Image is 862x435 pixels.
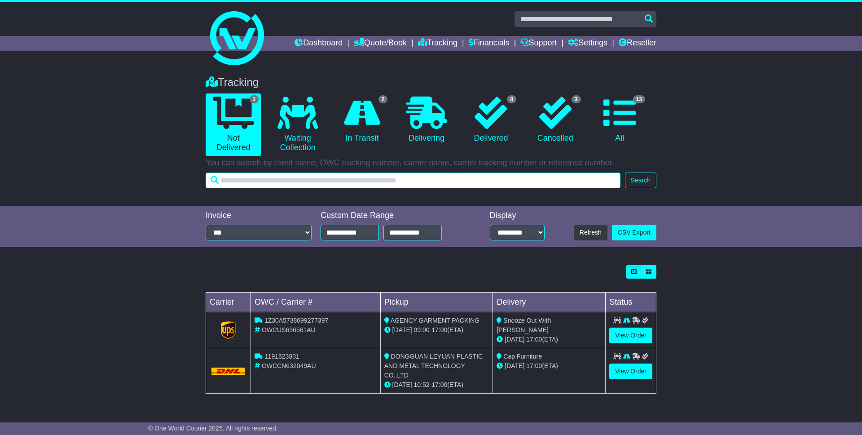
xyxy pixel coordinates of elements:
[463,93,519,146] a: 8 Delivered
[520,36,557,51] a: Support
[264,353,299,360] span: 1191623801
[431,381,447,388] span: 17:00
[295,36,343,51] a: Dashboard
[354,36,407,51] a: Quote/Book
[418,36,457,51] a: Tracking
[497,335,602,344] div: (ETA)
[568,36,607,51] a: Settings
[526,336,542,343] span: 17:00
[262,326,316,333] span: OWCUS636561AU
[619,36,656,51] a: Reseller
[609,364,652,379] a: View Order
[505,362,524,369] span: [DATE]
[206,158,656,168] p: You can search by client name, OWC tracking number, carrier name, carrier tracking number or refe...
[378,95,388,103] span: 2
[507,95,516,103] span: 8
[211,368,245,375] img: DHL.png
[251,293,381,312] td: OWC / Carrier #
[469,36,510,51] a: Financials
[221,321,236,339] img: GetCarrierServiceLogo
[528,93,583,146] a: 3 Cancelled
[497,317,551,333] span: Snooze Out With [PERSON_NAME]
[572,95,581,103] span: 3
[250,95,259,103] span: 2
[384,353,483,379] span: DONGGUAN LEYUAN PLASTIC AND METAL TECHNOLOGY CO.,LTD
[334,93,390,146] a: 2 In Transit
[609,328,652,343] a: View Order
[633,95,645,103] span: 13
[574,225,607,240] button: Refresh
[206,93,261,156] a: 2 Not Delivered
[321,211,465,221] div: Custom Date Range
[625,173,656,188] button: Search
[606,293,656,312] td: Status
[414,381,430,388] span: 10:52
[206,293,251,312] td: Carrier
[380,293,493,312] td: Pickup
[431,326,447,333] span: 17:00
[270,93,325,156] a: Waiting Collection
[505,336,524,343] span: [DATE]
[201,76,661,89] div: Tracking
[399,93,454,146] a: Delivering
[414,326,430,333] span: 09:00
[612,225,656,240] a: CSV Export
[592,93,647,146] a: 13 All
[526,362,542,369] span: 17:00
[262,362,316,369] span: OWCCN632049AU
[384,325,489,335] div: - (ETA)
[503,353,542,360] span: Cap Furniture
[264,317,328,324] span: 1Z30A5738699277397
[206,211,312,221] div: Invoice
[497,361,602,371] div: (ETA)
[493,293,606,312] td: Delivery
[490,211,545,221] div: Display
[148,425,278,432] span: © One World Courier 2025. All rights reserved.
[392,326,412,333] span: [DATE]
[392,381,412,388] span: [DATE]
[384,380,489,390] div: - (ETA)
[391,317,479,324] span: AGENCY GARMENT PACKING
